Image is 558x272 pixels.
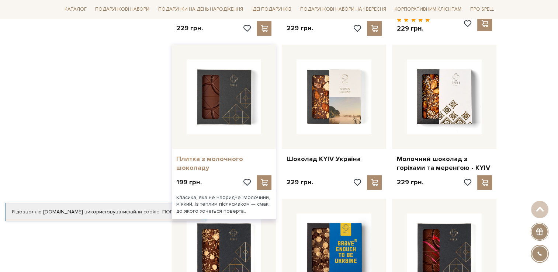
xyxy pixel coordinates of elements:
[286,178,313,186] p: 229 грн.
[62,4,90,15] a: Каталог
[249,4,294,15] a: Ідеї подарунків
[467,4,497,15] a: Про Spell
[297,3,389,15] a: Подарункові набори на 1 Вересня
[162,209,200,215] a: Погоджуюсь
[92,4,152,15] a: Подарункові набори
[297,59,371,134] img: Шоколад KYIV Україна
[286,155,382,163] a: Шоколад KYIV Україна
[126,209,160,215] a: файли cookie
[396,24,430,33] p: 229 грн.
[176,178,202,186] p: 199 грн.
[396,178,423,186] p: 229 грн.
[392,3,464,15] a: Корпоративним клієнтам
[396,155,492,172] a: Молочний шоколад з горіхами та меренгою - KYIV
[172,190,276,219] div: Класика, яка не набридне. Молочний, м’який, із теплим післясмаком — смак, до якого хочеться повер...
[286,24,313,32] p: 229 грн.
[155,4,246,15] a: Подарунки на День народження
[176,155,272,172] a: Плитка з молочного шоколаду
[176,24,203,32] p: 229 грн.
[6,209,206,215] div: Я дозволяю [DOMAIN_NAME] використовувати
